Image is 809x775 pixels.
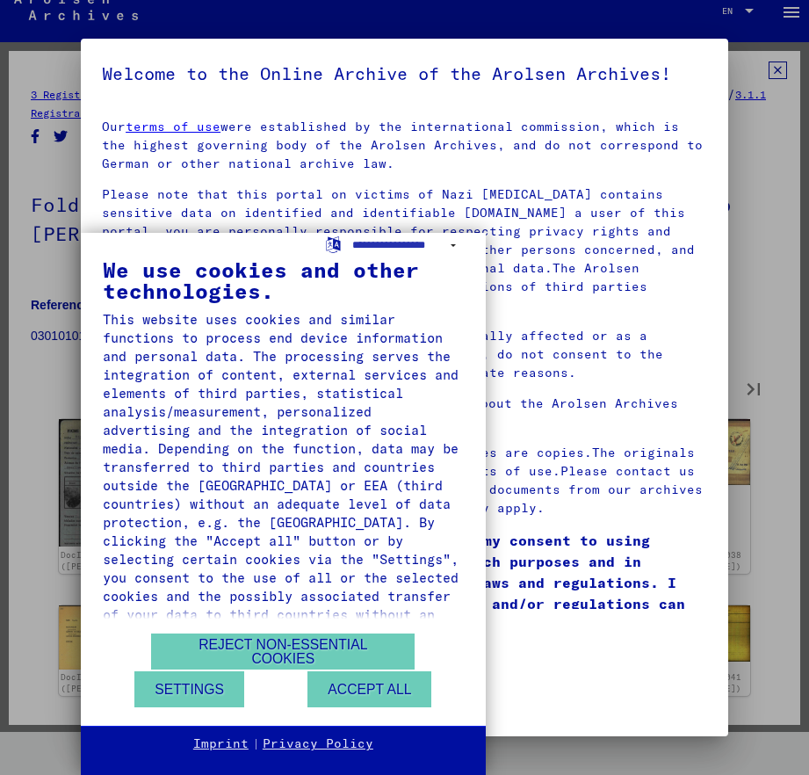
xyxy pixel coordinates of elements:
[103,310,464,642] div: This website uses cookies and similar functions to process end device information and personal da...
[151,634,415,670] button: Reject non-essential cookies
[263,735,373,753] a: Privacy Policy
[134,671,244,707] button: Settings
[193,735,249,753] a: Imprint
[103,259,464,301] div: We use cookies and other technologies.
[307,671,431,707] button: Accept all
